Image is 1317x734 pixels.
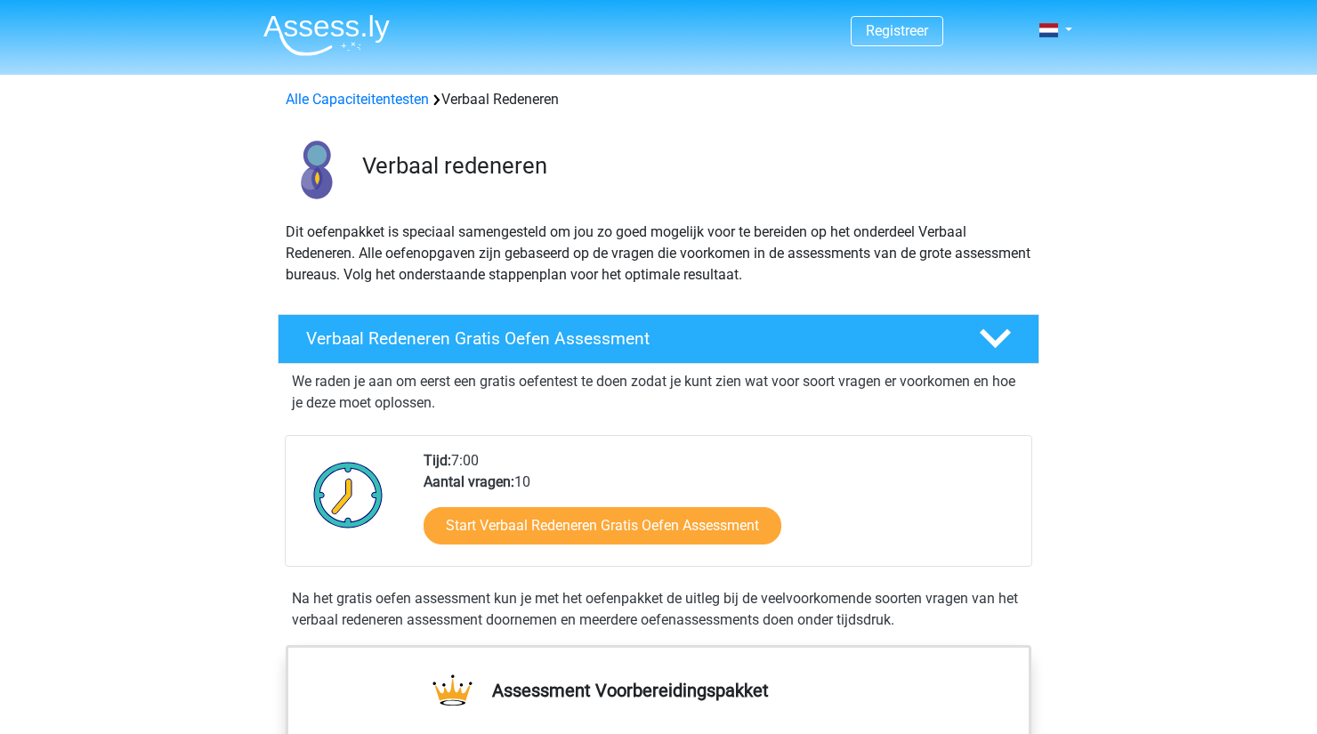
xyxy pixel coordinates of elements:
div: Verbaal Redeneren [279,89,1038,110]
b: Aantal vragen: [424,473,514,490]
b: Tijd: [424,452,451,469]
a: Alle Capaciteitentesten [286,91,429,108]
a: Verbaal Redeneren Gratis Oefen Assessment [271,314,1046,364]
p: We raden je aan om eerst een gratis oefentest te doen zodat je kunt zien wat voor soort vragen er... [292,371,1025,414]
h3: Verbaal redeneren [362,152,1025,180]
img: Klok [303,450,393,539]
div: 7:00 10 [410,450,1030,566]
h4: Verbaal Redeneren Gratis Oefen Assessment [306,328,950,349]
img: verbaal redeneren [279,132,354,207]
a: Registreer [866,22,928,39]
p: Dit oefenpakket is speciaal samengesteld om jou zo goed mogelijk voor te bereiden op het onderdee... [286,222,1031,286]
a: Start Verbaal Redeneren Gratis Oefen Assessment [424,507,781,544]
div: Na het gratis oefen assessment kun je met het oefenpakket de uitleg bij de veelvoorkomende soorte... [285,588,1032,631]
img: Assessly [263,14,390,56]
